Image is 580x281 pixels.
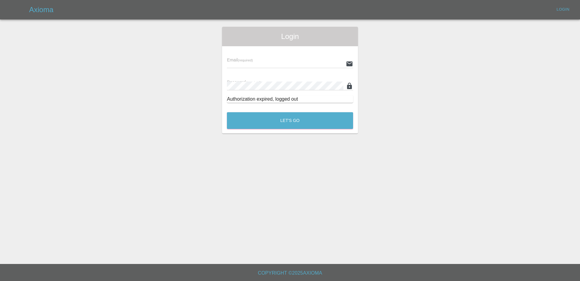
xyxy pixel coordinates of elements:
span: Email [227,57,253,62]
small: (required) [246,81,261,84]
span: Password [227,80,261,85]
h6: Copyright © 2025 Axioma [5,269,575,277]
span: Login [227,32,353,41]
div: Authorization expired, logged out [227,95,353,103]
a: Login [553,5,573,14]
h5: Axioma [29,5,53,15]
button: Let's Go [227,112,353,129]
small: (required) [238,58,253,62]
